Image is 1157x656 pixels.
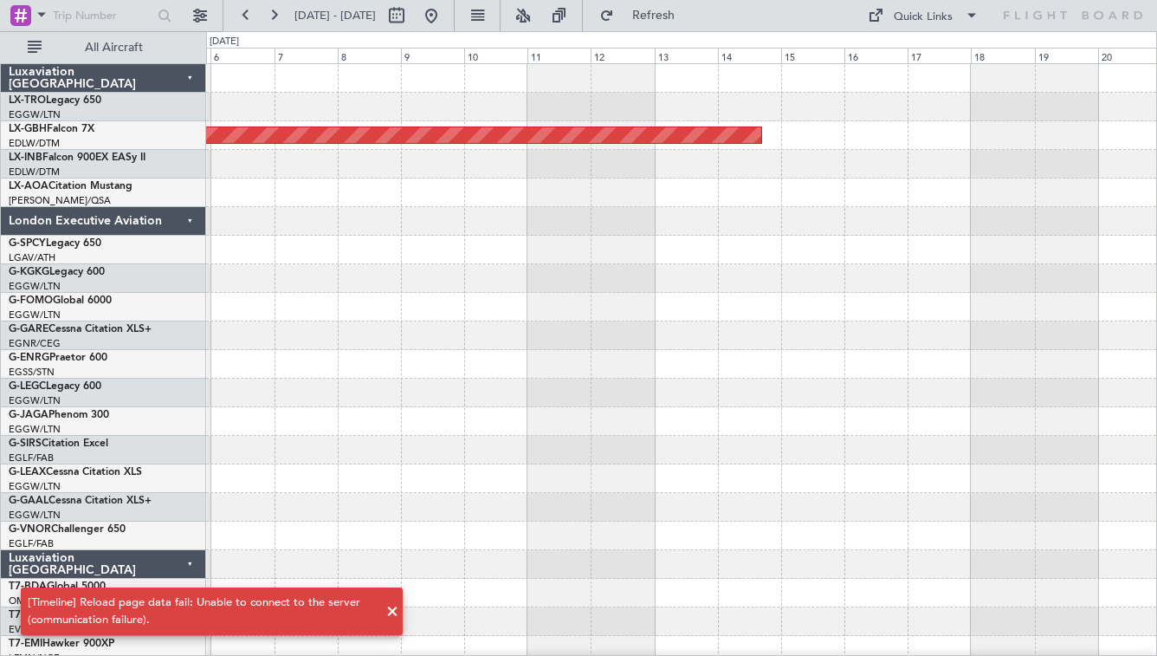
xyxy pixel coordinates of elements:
a: EDLW/DTM [9,166,60,179]
div: 17 [908,48,971,63]
span: G-GAAL [9,496,48,506]
div: 11 [527,48,591,63]
div: 15 [781,48,844,63]
a: G-SIRSCitation Excel [9,438,108,449]
div: 19 [1035,48,1098,63]
div: 12 [591,48,654,63]
a: G-GAALCessna Citation XLS+ [9,496,152,506]
a: EGGW/LTN [9,309,61,322]
div: 10 [464,48,527,63]
a: EGGW/LTN [9,509,61,522]
div: 14 [718,48,781,63]
span: G-FOMO [9,296,53,306]
a: G-JAGAPhenom 300 [9,410,109,420]
a: G-LEAXCessna Citation XLS [9,467,142,477]
div: 16 [844,48,908,63]
a: EGGW/LTN [9,394,61,407]
div: 13 [655,48,718,63]
a: G-FOMOGlobal 6000 [9,296,112,306]
span: LX-AOA [9,181,48,192]
span: G-SIRS [9,438,42,449]
span: G-LEGC [9,381,46,392]
span: LX-GBH [9,124,47,134]
button: Refresh [591,2,695,29]
a: LX-GBHFalcon 7X [9,124,94,134]
a: EGGW/LTN [9,480,61,493]
span: [DATE] - [DATE] [294,8,376,23]
a: EGSS/STN [9,366,55,379]
a: LGAV/ATH [9,251,55,264]
a: LX-INBFalcon 900EX EASy II [9,153,145,163]
input: Trip Number [53,3,152,29]
div: 6 [210,48,274,63]
a: EGGW/LTN [9,423,61,436]
a: EDLW/DTM [9,137,60,150]
a: G-GARECessna Citation XLS+ [9,324,152,334]
a: G-LEGCLegacy 600 [9,381,101,392]
span: LX-TRO [9,95,46,106]
button: All Aircraft [19,34,188,62]
span: G-KGKG [9,267,49,277]
a: G-VNORChallenger 650 [9,524,126,535]
div: 9 [401,48,464,63]
span: G-VNOR [9,524,51,535]
a: EGNR/CEG [9,337,61,350]
a: G-KGKGLegacy 600 [9,267,105,277]
span: LX-INB [9,153,42,163]
a: EGGW/LTN [9,280,61,293]
div: [DATE] [210,35,239,49]
a: LX-AOACitation Mustang [9,181,133,192]
div: 18 [971,48,1034,63]
span: G-SPCY [9,238,46,249]
span: G-ENRG [9,353,49,363]
div: [Timeline] Reload page data fail: Unable to connect to the server (communication failure). [28,594,377,628]
div: Quick Links [894,9,953,26]
a: G-SPCYLegacy 650 [9,238,101,249]
button: Quick Links [859,2,987,29]
span: G-LEAX [9,467,46,477]
a: EGLF/FAB [9,451,54,464]
span: Refresh [617,10,690,22]
a: G-ENRGPraetor 600 [9,353,107,363]
a: [PERSON_NAME]/QSA [9,194,111,207]
div: 7 [275,48,338,63]
span: G-GARE [9,324,48,334]
a: LX-TROLegacy 650 [9,95,101,106]
span: All Aircraft [45,42,183,54]
span: G-JAGA [9,410,48,420]
div: 8 [338,48,401,63]
a: EGLF/FAB [9,537,54,550]
a: EGGW/LTN [9,108,61,121]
